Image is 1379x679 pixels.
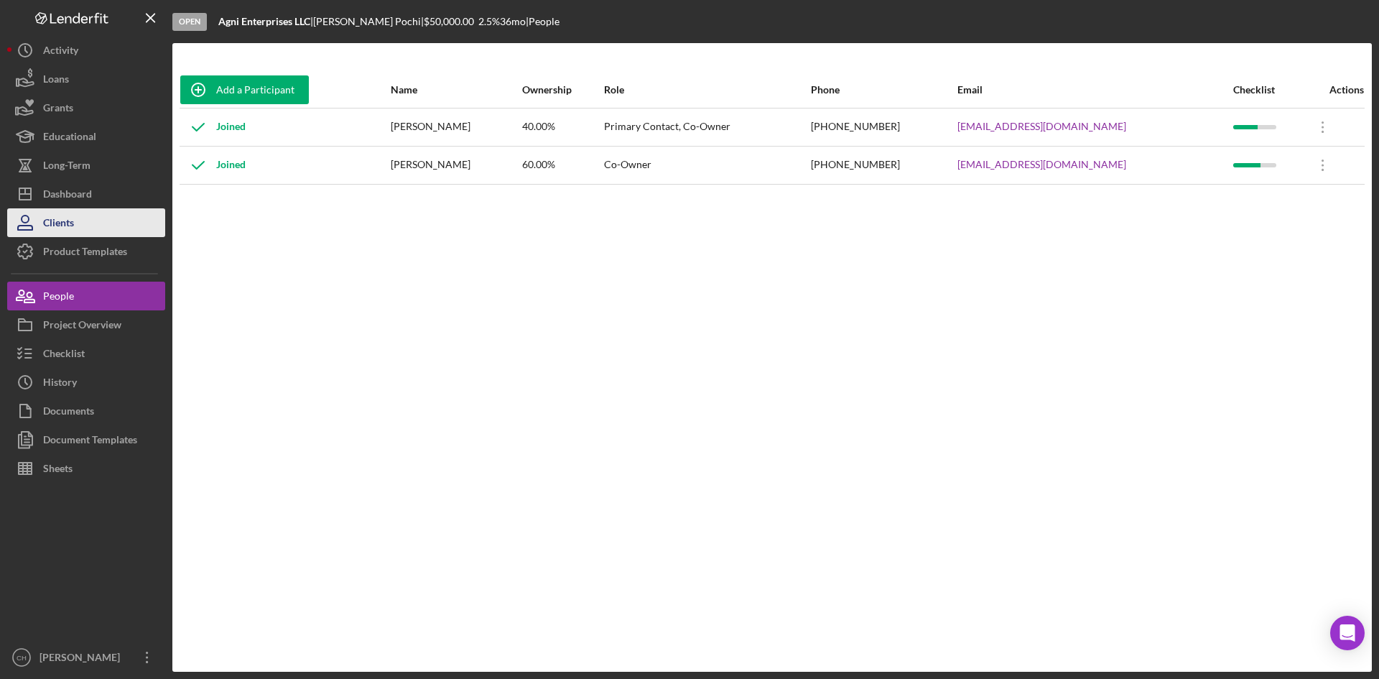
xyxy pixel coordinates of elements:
button: Project Overview [7,310,165,339]
button: Long-Term [7,151,165,180]
button: History [7,368,165,397]
button: People [7,282,165,310]
div: Joined [180,147,246,183]
button: Grants [7,93,165,122]
div: Document Templates [43,425,137,458]
a: [EMAIL_ADDRESS][DOMAIN_NAME] [957,121,1126,132]
div: | People [526,16,560,27]
div: Dashboard [43,180,92,212]
button: Documents [7,397,165,425]
div: People [43,282,74,314]
div: 2.5 % [478,16,500,27]
div: 60.00% [522,147,603,183]
div: Grants [43,93,73,126]
button: Clients [7,208,165,237]
div: [PERSON_NAME] [391,147,521,183]
div: Checklist [1233,84,1304,96]
b: Agni Enterprises LLC [218,15,310,27]
div: 40.00% [522,109,603,145]
div: Documents [43,397,94,429]
button: Dashboard [7,180,165,208]
div: Activity [43,36,78,68]
div: Co-Owner [604,147,809,183]
div: Add a Participant [216,75,294,104]
div: $50,000.00 [424,16,478,27]
div: Email [957,84,1231,96]
div: Primary Contact, Co-Owner [604,109,809,145]
button: Educational [7,122,165,151]
div: Checklist [43,339,85,371]
div: Sheets [43,454,73,486]
div: Loans [43,65,69,97]
div: History [43,368,77,400]
div: Clients [43,208,74,241]
button: CH[PERSON_NAME] [7,643,165,672]
button: Product Templates [7,237,165,266]
div: Phone [811,84,956,96]
button: Sheets [7,454,165,483]
div: 36 mo [500,16,526,27]
div: Long-Term [43,151,90,183]
div: [PHONE_NUMBER] [811,109,956,145]
div: Open [172,13,207,31]
div: Educational [43,122,96,154]
div: [PERSON_NAME] [36,643,129,675]
button: Checklist [7,339,165,368]
div: Open Intercom Messenger [1330,616,1365,650]
button: Loans [7,65,165,93]
div: Product Templates [43,237,127,269]
div: Ownership [522,84,603,96]
a: [EMAIL_ADDRESS][DOMAIN_NAME] [957,159,1126,170]
div: [PERSON_NAME] [391,109,521,145]
div: [PERSON_NAME] Pochi | [313,16,424,27]
div: | [218,16,313,27]
button: Document Templates [7,425,165,454]
button: Add a Participant [180,75,309,104]
div: Actions [1305,84,1364,96]
div: Name [391,84,521,96]
div: Project Overview [43,310,121,343]
button: Activity [7,36,165,65]
div: [PHONE_NUMBER] [811,147,956,183]
div: Joined [180,109,246,145]
div: Role [604,84,809,96]
text: CH [17,654,27,662]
